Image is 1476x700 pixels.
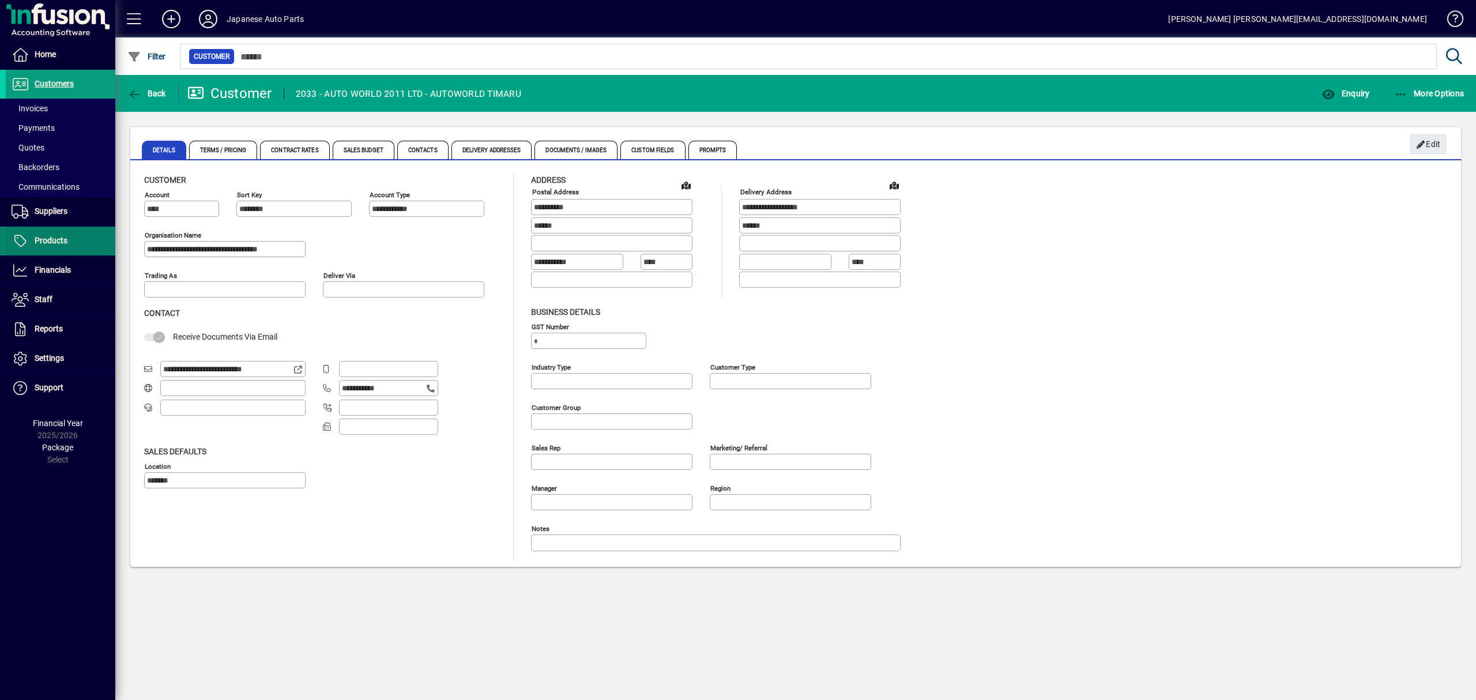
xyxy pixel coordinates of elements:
[12,143,44,152] span: Quotes
[189,141,258,159] span: Terms / Pricing
[1416,135,1441,154] span: Edit
[33,419,83,428] span: Financial Year
[397,141,449,159] span: Contacts
[710,363,755,371] mat-label: Customer type
[227,10,304,28] div: Japanese Auto Parts
[142,141,186,159] span: Details
[710,443,767,451] mat-label: Marketing/ Referral
[296,85,521,103] div: 2033 - AUTO WORLD 2011 LTD - AUTOWORLD TIMARU
[125,83,169,104] button: Back
[6,315,115,344] a: Reports
[145,462,171,470] mat-label: Location
[35,236,67,245] span: Products
[1391,83,1467,104] button: More Options
[6,374,115,402] a: Support
[190,9,227,29] button: Profile
[532,363,571,371] mat-label: Industry type
[1439,2,1462,40] a: Knowledge Base
[144,175,186,185] span: Customer
[12,104,48,113] span: Invoices
[885,176,903,194] a: View on map
[125,46,169,67] button: Filter
[6,157,115,177] a: Backorders
[532,443,560,451] mat-label: Sales rep
[333,141,394,159] span: Sales Budget
[153,9,190,29] button: Add
[187,84,272,103] div: Customer
[35,206,67,216] span: Suppliers
[12,123,55,133] span: Payments
[35,50,56,59] span: Home
[1168,10,1427,28] div: [PERSON_NAME] [PERSON_NAME][EMAIL_ADDRESS][DOMAIN_NAME]
[1321,89,1369,98] span: Enquiry
[531,307,600,317] span: Business details
[35,295,52,304] span: Staff
[237,191,262,199] mat-label: Sort key
[144,308,180,318] span: Contact
[260,141,329,159] span: Contract Rates
[115,83,179,104] app-page-header-button: Back
[35,79,74,88] span: Customers
[323,272,355,280] mat-label: Deliver via
[127,52,166,61] span: Filter
[6,118,115,138] a: Payments
[173,332,277,341] span: Receive Documents Via Email
[35,353,64,363] span: Settings
[677,176,695,194] a: View on map
[688,141,737,159] span: Prompts
[194,51,229,62] span: Customer
[6,99,115,118] a: Invoices
[451,141,532,159] span: Delivery Addresses
[370,191,410,199] mat-label: Account Type
[1319,83,1372,104] button: Enquiry
[532,484,557,492] mat-label: Manager
[531,175,566,185] span: Address
[35,383,63,392] span: Support
[6,285,115,314] a: Staff
[6,227,115,255] a: Products
[532,403,581,411] mat-label: Customer group
[127,89,166,98] span: Back
[35,265,71,274] span: Financials
[6,40,115,69] a: Home
[145,272,177,280] mat-label: Trading as
[532,524,549,532] mat-label: Notes
[620,141,685,159] span: Custom Fields
[145,191,170,199] mat-label: Account
[710,484,731,492] mat-label: Region
[6,177,115,197] a: Communications
[1394,89,1464,98] span: More Options
[6,138,115,157] a: Quotes
[6,256,115,285] a: Financials
[12,163,59,172] span: Backorders
[6,344,115,373] a: Settings
[145,231,201,239] mat-label: Organisation name
[534,141,617,159] span: Documents / Images
[532,322,569,330] mat-label: GST Number
[1410,134,1447,155] button: Edit
[144,447,206,456] span: Sales defaults
[12,182,80,191] span: Communications
[42,443,73,452] span: Package
[6,197,115,226] a: Suppliers
[35,324,63,333] span: Reports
